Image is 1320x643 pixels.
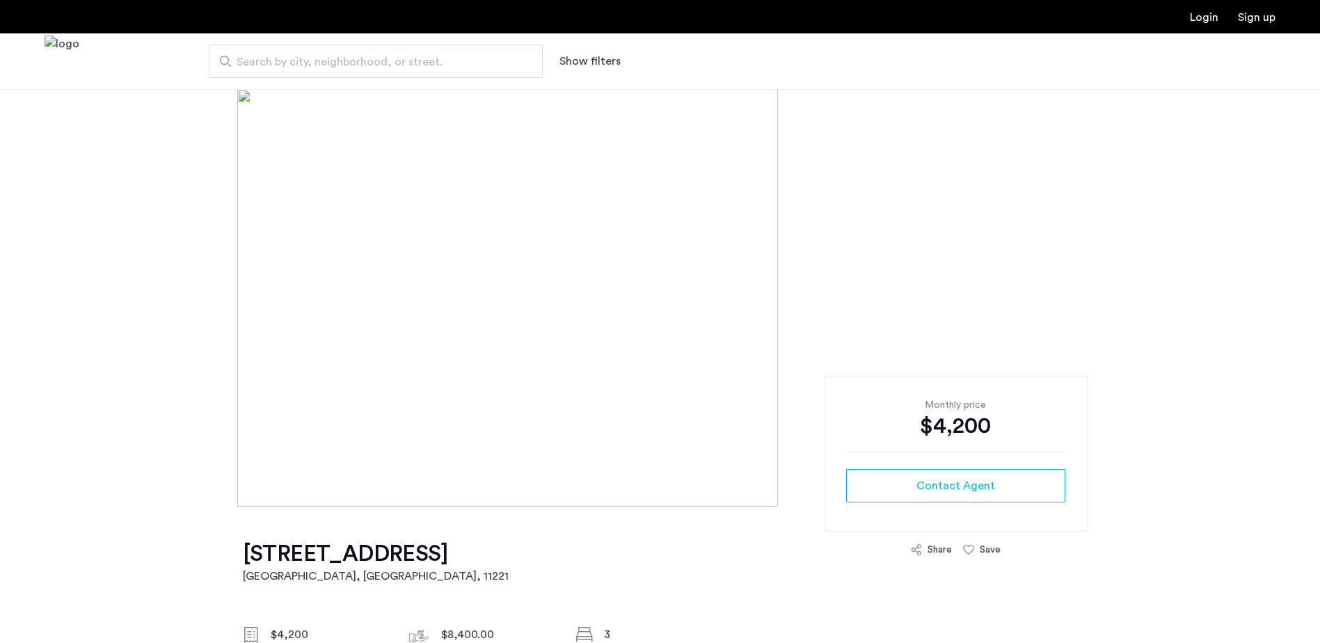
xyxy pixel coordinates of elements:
[928,543,952,557] div: Share
[846,398,1065,412] div: Monthly price
[1238,12,1275,23] a: Registration
[559,53,621,70] button: Show or hide filters
[846,412,1065,440] div: $4,200
[243,540,509,585] a: [STREET_ADDRESS][GEOGRAPHIC_DATA], [GEOGRAPHIC_DATA], 11221
[209,45,543,78] input: Apartment Search
[846,469,1065,502] button: button
[441,626,558,643] div: $8,400.00
[45,35,79,88] a: Cazamio Logo
[243,540,509,568] h1: [STREET_ADDRESS]
[271,626,388,643] div: $4,200
[243,568,509,585] h2: [GEOGRAPHIC_DATA], [GEOGRAPHIC_DATA] , 11221
[604,626,721,643] div: 3
[237,54,504,70] span: Search by city, neighborhood, or street.
[45,35,79,88] img: logo
[980,543,1001,557] div: Save
[916,477,995,494] span: Contact Agent
[1190,12,1218,23] a: Login
[237,89,1082,507] img: [object%20Object]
